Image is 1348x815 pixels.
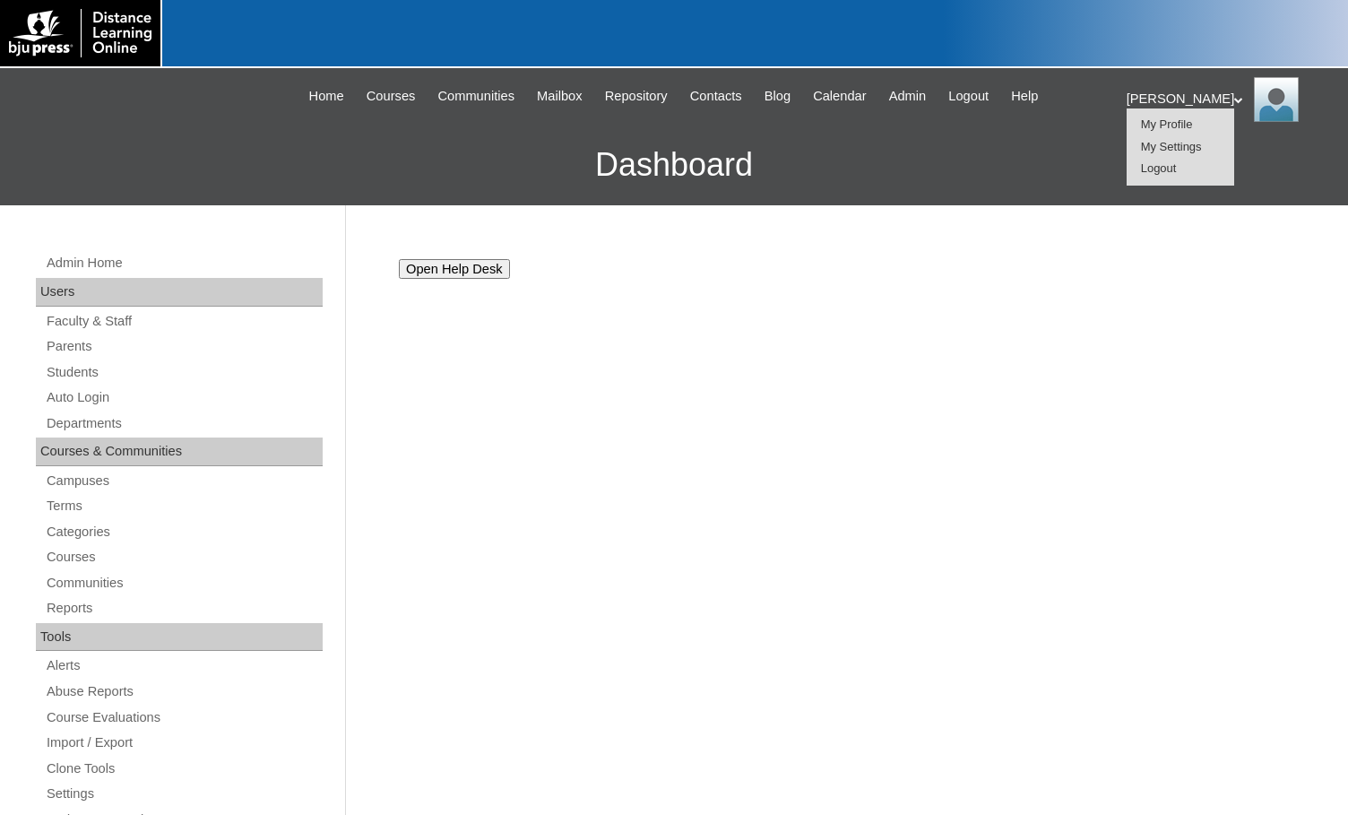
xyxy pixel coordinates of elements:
[1141,161,1177,175] a: Logout
[45,681,323,703] a: Abuse Reports
[300,86,353,107] a: Home
[1011,86,1038,107] span: Help
[605,86,668,107] span: Repository
[681,86,751,107] a: Contacts
[948,86,989,107] span: Logout
[45,470,323,492] a: Campuses
[9,9,151,57] img: logo-white.png
[45,783,323,805] a: Settings
[880,86,936,107] a: Admin
[756,86,799,107] a: Blog
[1127,77,1330,122] div: [PERSON_NAME]
[939,86,998,107] a: Logout
[537,86,583,107] span: Mailbox
[45,335,323,358] a: Parents
[437,86,514,107] span: Communities
[1002,86,1047,107] a: Help
[596,86,677,107] a: Repository
[45,572,323,594] a: Communities
[36,438,323,466] div: Courses & Communities
[428,86,523,107] a: Communities
[45,546,323,568] a: Courses
[45,386,323,409] a: Auto Login
[45,597,323,620] a: Reports
[528,86,592,107] a: Mailbox
[889,86,927,107] span: Admin
[813,86,866,107] span: Calendar
[309,86,344,107] span: Home
[1141,140,1202,153] a: My Settings
[399,259,510,279] input: Open Help Desk
[45,412,323,435] a: Departments
[9,125,1339,205] h3: Dashboard
[45,732,323,754] a: Import / Export
[45,252,323,274] a: Admin Home
[358,86,425,107] a: Courses
[690,86,742,107] span: Contacts
[45,495,323,517] a: Terms
[45,758,323,780] a: Clone Tools
[45,521,323,543] a: Categories
[765,86,791,107] span: Blog
[804,86,875,107] a: Calendar
[45,310,323,333] a: Faculty & Staff
[45,707,323,729] a: Course Evaluations
[1141,117,1193,131] a: My Profile
[36,278,323,307] div: Users
[1254,77,1299,122] img: Melanie Sevilla
[45,655,323,677] a: Alerts
[367,86,416,107] span: Courses
[36,623,323,652] div: Tools
[45,361,323,384] a: Students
